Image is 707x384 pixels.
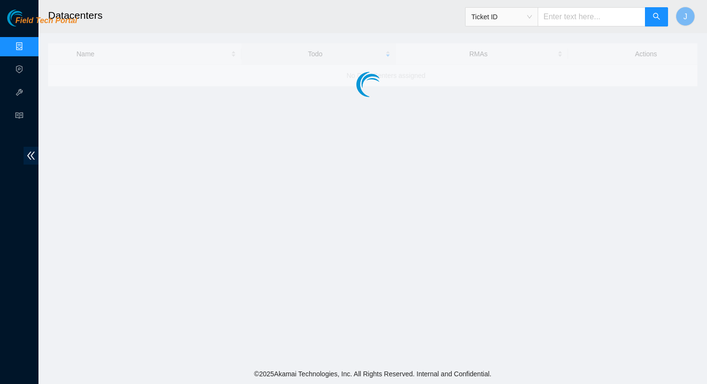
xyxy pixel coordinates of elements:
[653,13,660,22] span: search
[683,11,687,23] span: J
[15,107,23,127] span: read
[7,17,77,30] a: Akamai TechnologiesField Tech Portal
[38,364,707,384] footer: © 2025 Akamai Technologies, Inc. All Rights Reserved. Internal and Confidential.
[538,7,645,26] input: Enter text here...
[676,7,695,26] button: J
[15,16,77,26] span: Field Tech Portal
[24,147,38,165] span: double-left
[7,10,49,26] img: Akamai Technologies
[645,7,668,26] button: search
[471,10,532,24] span: Ticket ID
